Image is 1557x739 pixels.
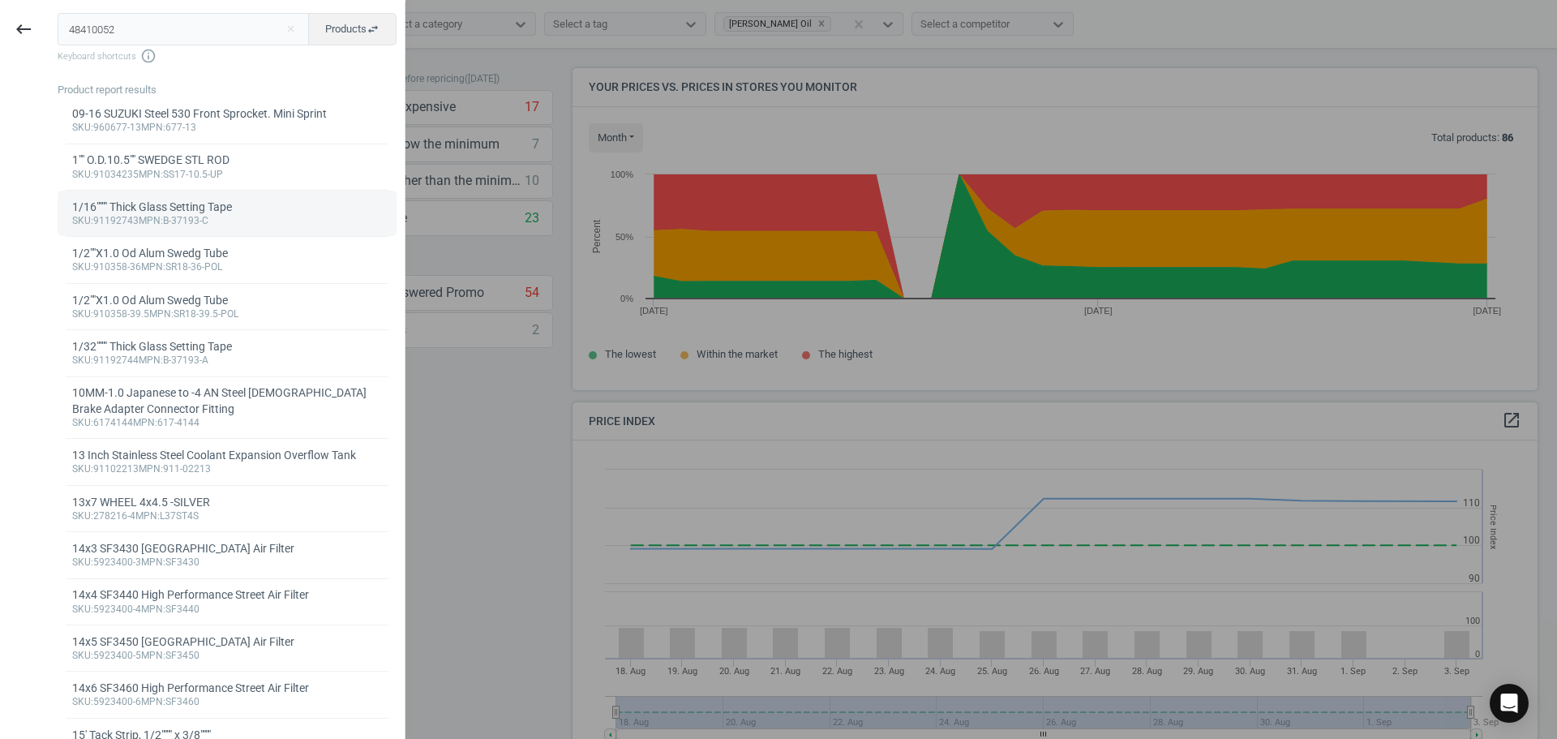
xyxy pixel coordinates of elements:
span: sku [72,417,91,428]
span: sku [72,510,91,522]
span: sku [72,354,91,366]
div: :6174144 :617-4144 [72,417,383,430]
span: sku [72,696,91,707]
span: mpn [141,122,163,133]
span: mpn [133,417,155,428]
span: sku [72,308,91,320]
div: :960677-13 :677-13 [72,122,383,135]
div: 14x6 SF3460 High Performance Street Air Filter [72,681,383,696]
span: mpn [135,510,157,522]
div: 1"" O.D.10.5"" SWEDGE STL ROD [72,153,383,168]
div: 14x4 SF3440 High Performance Street Air Filter [72,587,383,603]
div: 1/2""X1.0 Od Alum Swedg Tube [72,246,383,261]
div: Open Intercom Messenger [1490,684,1529,723]
div: :278216-4 :L37ST4S [72,510,383,523]
span: mpn [141,650,163,661]
button: Close [278,22,302,37]
span: sku [72,650,91,661]
span: sku [72,556,91,568]
div: 13 Inch Stainless Steel Coolant Expansion Overflow Tank [72,448,383,463]
div: 1/16"""" Thick Glass Setting Tape [72,200,383,215]
span: Keyboard shortcuts [58,48,397,64]
i: keyboard_backspace [14,19,33,39]
div: 14x5 SF3450 [GEOGRAPHIC_DATA] Air Filter [72,634,383,650]
div: :910358-39.5 :SR18-39.5-POL [72,308,383,321]
button: Productsswap_horiz [308,13,397,45]
div: 1/32"""" Thick Glass Setting Tape [72,339,383,354]
div: :91102213 :911-02213 [72,463,383,476]
span: sku [72,169,91,180]
span: mpn [139,169,161,180]
div: Product report results [58,83,405,97]
div: 13x7 WHEEL 4x4.5 -SILVER [72,495,383,510]
span: mpn [139,215,161,226]
div: :5923400-3 :SF3430 [72,556,383,569]
button: keyboard_backspace [5,11,42,49]
span: mpn [141,556,163,568]
span: sku [72,215,91,226]
i: info_outline [140,48,157,64]
div: 09-16 SUZUKI Steel 530 Front Sprocket. Mini Sprint [72,106,383,122]
span: Products [325,22,380,37]
input: Enter the SKU or product name [58,13,310,45]
span: mpn [141,696,163,707]
div: :5923400-4 :SF3440 [72,604,383,617]
div: :91034235 :SS17-10.5-UP [72,169,383,182]
span: sku [72,463,91,475]
span: sku [72,604,91,615]
div: :5923400-6 :SF3460 [72,696,383,709]
div: 1/2""X1.0 Od Alum Swedg Tube [72,293,383,308]
div: :910358-36 :SR18-36-POL [72,261,383,274]
span: mpn [139,463,161,475]
div: 10MM-1.0 Japanese to -4 AN Steel [DEMOGRAPHIC_DATA] Brake Adapter Connector Fitting [72,385,383,417]
div: :91192744 :B-37193-A [72,354,383,367]
div: :5923400-5 :SF3450 [72,650,383,663]
span: mpn [139,354,161,366]
span: mpn [141,261,163,273]
span: mpn [149,308,171,320]
i: swap_horiz [367,23,380,36]
div: :91192743 :B-37193-C [72,215,383,228]
div: 14x3 SF3430 [GEOGRAPHIC_DATA] Air Filter [72,541,383,556]
span: sku [72,261,91,273]
span: mpn [141,604,163,615]
span: sku [72,122,91,133]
